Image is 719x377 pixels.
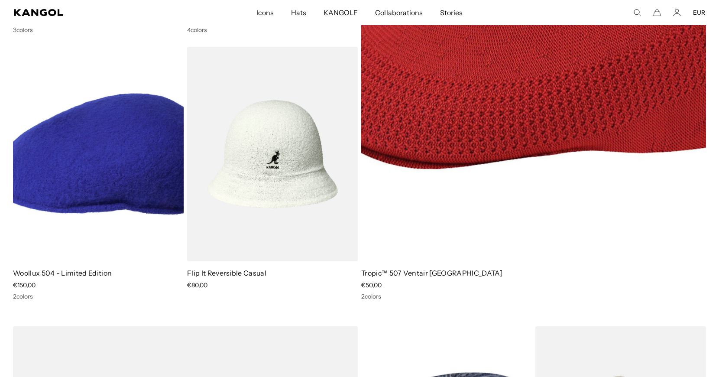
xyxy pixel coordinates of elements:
div: 3 colors [13,26,184,34]
span: €50,00 [361,281,382,289]
a: Flip It Reversible Casual [187,269,266,277]
a: Tropic™ 507 Ventair [GEOGRAPHIC_DATA] [361,269,502,277]
button: Cart [653,9,661,16]
summary: Search here [633,9,641,16]
a: Account [673,9,681,16]
img: Woollux 504 - Limited Edition [13,47,184,261]
img: Flip It Reversible Casual [187,47,358,261]
span: €80,00 [187,281,207,289]
div: 2 colors [361,292,706,300]
button: EUR [693,9,705,16]
div: 2 colors [13,292,184,300]
div: 4 colors [187,26,358,34]
a: Woollux 504 - Limited Edition [13,269,112,277]
span: €150,00 [13,281,36,289]
a: Kangol [14,9,170,16]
